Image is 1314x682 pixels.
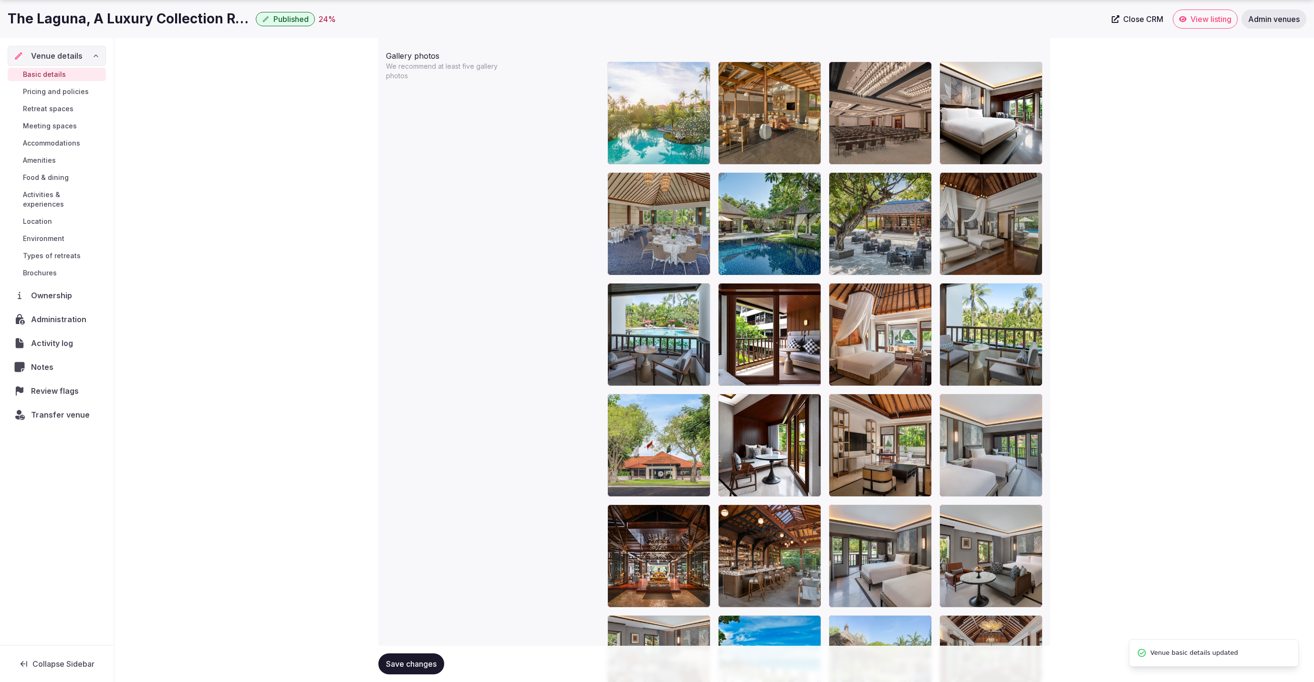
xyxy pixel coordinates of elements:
a: Ownership [8,285,106,305]
span: Environment [23,234,64,243]
span: Review flags [31,385,83,397]
span: Save changes [386,659,437,669]
span: Administration [31,314,90,325]
span: View listing [1190,14,1231,24]
span: Basic details [23,70,66,79]
div: bw1Ugqps2EO5Hw2HKzcVqQ_DPSLC-Deluxe_Bedroom.lc-dpslc-dpslc-deluxe-bedroom-43344:Classic-Hor?h=266... [939,62,1043,165]
span: Venue basic details updated [1150,647,1238,659]
p: We recommend at least five gallery photos [386,62,508,81]
span: Accommodations [23,138,80,148]
a: Retreat spaces [8,102,106,115]
div: WW9EU7EL7EmOggZNniu0sQ_two-bedroom-villa-26179.lc-dpslc-two-bedroom-villa-outside-26179:Classic-H... [718,172,821,275]
div: idqcPYRUekiAqRkKDE7WA_Main%20Lobby.lc-dpslc-main-lobby-15527:Classic-Hor?h=2667&w=4000 [607,504,710,608]
div: jRS2mNV8VUuDiT3CQxyA9w_kulkul-inside-22610.lc-dpslc-kulkul-inside-sunrise-22610:Classic-Hor?h=266... [718,62,821,165]
span: Notes [31,361,57,373]
a: Activity log [8,333,106,353]
button: Save changes [378,653,444,674]
a: Location [8,215,106,228]
div: mVhboqkmdkazJ9KfTwJBBg_Lagoon%20Aerials%20.lc-dpslc-lagoon-aerials--38688:Classic-Hor?h=2667&w=4000 [607,62,710,165]
a: Review flags [8,381,106,401]
div: 1vsVAwvodEmzhJcnoZkSRw_two-bedroom-villa-23386.lc-dpslc-two-bedroom-villa-twinbed-23386:Classic-H... [939,172,1043,275]
button: 24% [319,13,336,25]
a: Basic details [8,68,106,81]
a: Administration [8,309,106,329]
div: gKkSDkDMqUeWiT2C5YZeQA_balai-raya-clasroom-13220.lc-dpslc-balai-raya-clasroom-setup-13220:Classic... [829,62,932,165]
span: Amenities [23,156,56,165]
a: Accommodations [8,136,106,150]
div: fgjzsWQu7UCLPaHidH3TqQ_De%20Bale%20Bar%20Day-99298.lc-dpslc-de-bale-bar-day-99298-35858:Classic-H... [718,504,821,608]
a: Types of retreats [8,249,106,262]
a: Admin venues [1241,10,1306,29]
span: Types of retreats [23,251,81,261]
a: Environment [8,232,106,245]
span: Brochures [23,268,57,278]
span: Location [23,217,52,226]
div: I22KnMA9M0Wd2zJ6vEEFRQ_HisbiscusLivingroom%2034561.lc-dpslc-hisbiscuslivingroom-34561:Classic-Hor... [829,394,932,497]
a: View listing [1173,10,1238,29]
div: rZLrC9200USJmBIXpM7E9A_Deluxe%20Garden%20balcony.lc-dpslc-deluxe-garden-balcony-22373:Classic-Hor... [718,283,821,386]
span: Close CRM [1123,14,1163,24]
span: Admin venues [1248,14,1300,24]
div: mWU59jszHEWJ1NjA5ge9UQ_Balcony_studio-lagoon.lc-dpslc-balcony-studio-lagoon-24089:Classic-Hor?h=2... [939,283,1043,386]
div: P5NeH0o8okVTioeyUgoLg_De%20Bale%20Exterior%20Day.lc-dpslc-de-bale-exterior-day-21540:Classic-Hor?... [829,172,932,275]
div: 7P2Hm8XjWUycMzxzWLryrQ_Deluxe%20Lagoon%20Access%20Twin.lc-dpslc-deluxe-lagoon-access-twin-37761:C... [829,504,932,608]
span: Transfer venue [31,409,90,420]
div: bXUYmv5OAUyV8hG3Ic9CYA_Studio%20Lagoon%20Balcony.lc-dpslc-studio-lagoon-balcony-27301:Classic-Hor... [607,283,710,386]
span: Meeting spaces [23,121,77,131]
span: Ownership [31,290,76,301]
div: Gallery photos [386,46,600,62]
span: Retreat spaces [23,104,73,114]
div: lWzSyMPHlUyUJNiWtOqkXw_MeetingRooms%2042017.lc-dpslc-meetingrooms-42017:Classic-Hor?h=2667&w=4000 [607,172,710,275]
span: Venue details [31,50,83,62]
a: Activities & experiences [8,188,106,211]
a: Close CRM [1106,10,1169,29]
a: Brochures [8,266,106,280]
span: Collapse Sidebar [32,659,94,669]
span: Activity log [31,337,77,349]
a: Meeting spaces [8,119,106,133]
button: Published [256,12,315,26]
button: Transfer venue [8,405,106,425]
a: Food & dining [8,171,106,184]
div: yIOnZr2Ttkq5oVsCv0p5g_Porte%20Cochere-99284.lc-dpslc-porte-cochere-99284-40738:Classic-Hor?h=2667... [607,394,710,497]
span: Activities & experiences [23,190,102,209]
a: Pricing and policies [8,85,106,98]
h1: The Laguna, A Luxury Collection Resort & Spa, [GEOGRAPHIC_DATA], [GEOGRAPHIC_DATA] [8,10,252,28]
a: Notes [8,357,106,377]
a: Amenities [8,154,106,167]
div: FdE1W0cyUxqAlPW1UjBg_HisbiscusBedroom%2039190.lc-dpslc-hisbiscusbedroom-39190:Classic-Hor?h=2667&... [829,283,932,386]
span: Pricing and policies [23,87,89,96]
div: rRwG2vc2UCW6mwGDDJNeQ_Deluxe%20Lagoon%20View%20Twin%20.lc-dpslc-deluxe-lagoon-view-twin--23673:Cl... [939,394,1043,497]
span: Published [273,14,309,24]
div: nlBpJDb8h0KoqzlAesgg4w_Deluxe%20Garden%20bedroom.lc-dpslc-deluxe-garden-bedroom-23071:Classic-Hor... [718,394,821,497]
span: Food & dining [23,173,69,182]
button: Collapse Sidebar [8,653,106,674]
div: fGh0vDw5Mk6nlqlLaVwPDQ_Deluxe%20Studio%20-%20King%20Bed.lc-dpslc-deluxe-studio---king-bed-40581:C... [939,504,1043,608]
div: 24 % [319,13,336,25]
